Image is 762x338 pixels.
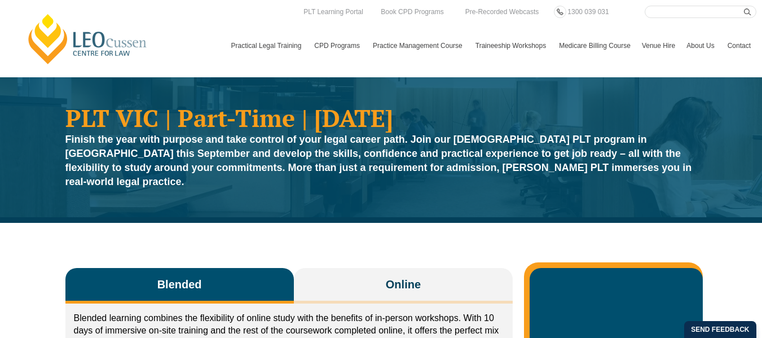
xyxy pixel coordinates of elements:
a: [PERSON_NAME] Centre for Law [25,12,150,65]
a: Practical Legal Training [226,29,309,62]
span: Online [386,276,421,292]
span: 1300 039 031 [567,8,609,16]
a: About Us [681,29,721,62]
strong: Finish the year with purpose and take control of your legal career path. Join our [DEMOGRAPHIC_DA... [65,134,692,187]
a: Traineeship Workshops [470,29,553,62]
iframe: LiveChat chat widget [686,262,734,310]
a: PLT Learning Portal [301,6,366,18]
a: 1300 039 031 [565,6,611,18]
a: Book CPD Programs [378,6,446,18]
a: CPD Programs [309,29,367,62]
span: Blended [157,276,202,292]
a: Pre-Recorded Webcasts [463,6,542,18]
a: Contact [722,29,756,62]
a: Medicare Billing Course [553,29,636,62]
h1: PLT VIC | Part-Time | [DATE] [65,106,697,130]
a: Practice Management Course [367,29,470,62]
a: Venue Hire [636,29,681,62]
